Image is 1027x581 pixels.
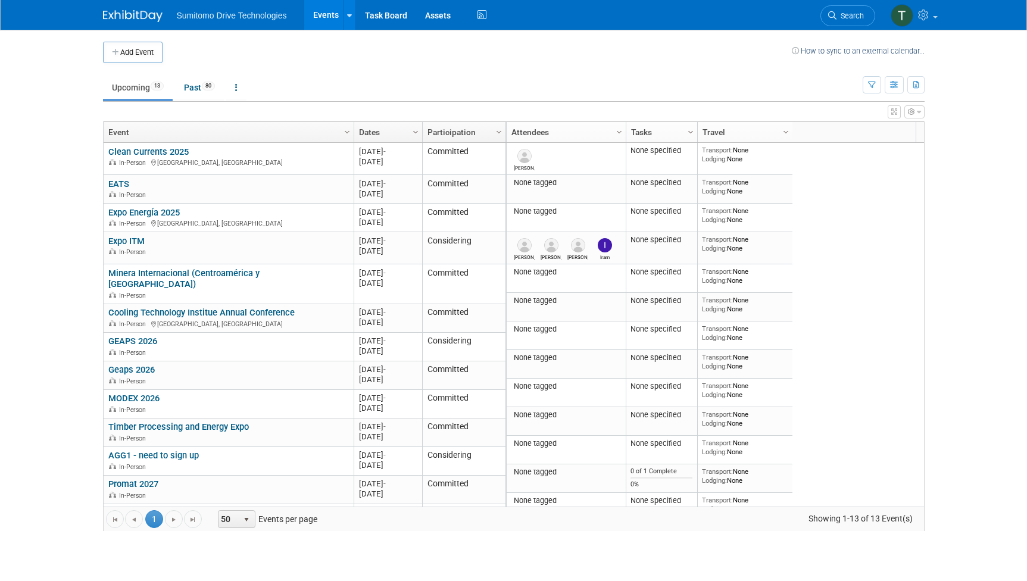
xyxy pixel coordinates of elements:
[151,82,164,90] span: 13
[103,76,173,99] a: Upcoming13
[202,510,329,528] span: Events per page
[383,365,386,374] span: -
[891,4,913,27] img: Taylor Mobley
[359,307,417,317] div: [DATE]
[567,252,588,260] div: Manuel Tafoya
[169,515,179,524] span: Go to the next page
[702,276,727,285] span: Lodging:
[703,122,785,142] a: Travel
[383,268,386,277] span: -
[119,220,149,227] span: In-Person
[359,246,417,256] div: [DATE]
[702,178,788,195] div: None None
[218,511,239,527] span: 50
[109,191,116,197] img: In-Person Event
[108,364,155,375] a: Geaps 2026
[202,82,215,90] span: 80
[792,46,925,55] a: How to sync to an external calendar...
[359,460,417,470] div: [DATE]
[630,353,692,363] div: None specified
[517,238,532,252] img: Gustavo Rodriguez
[511,496,621,505] div: None tagged
[422,143,505,175] td: Committed
[383,236,386,245] span: -
[119,191,149,199] span: In-Person
[359,374,417,385] div: [DATE]
[359,364,417,374] div: [DATE]
[109,349,116,355] img: In-Person Event
[108,146,189,157] a: Clean Currents 2025
[702,439,733,447] span: Transport:
[359,207,417,217] div: [DATE]
[409,122,422,140] a: Column Settings
[110,515,120,524] span: Go to the first page
[511,467,621,477] div: None tagged
[108,218,348,228] div: [GEOGRAPHIC_DATA], [GEOGRAPHIC_DATA]
[514,252,535,260] div: Gustavo Rodriguez
[702,235,733,243] span: Transport:
[422,361,505,390] td: Committed
[492,122,505,140] a: Column Settings
[108,207,180,218] a: Expo Energía 2025
[119,159,149,167] span: In-Person
[119,349,149,357] span: In-Person
[422,476,505,504] td: Committed
[359,336,417,346] div: [DATE]
[109,463,116,469] img: In-Person Event
[422,264,505,304] td: Committed
[702,215,727,224] span: Lodging:
[702,207,788,224] div: None None
[108,268,260,290] a: Minera Internacional (Centroamérica y [GEOGRAPHIC_DATA])
[177,11,287,20] span: Sumitomo Drive Technologies
[702,296,788,313] div: None None
[702,187,727,195] span: Lodging:
[702,207,733,215] span: Transport:
[359,122,414,142] a: Dates
[630,207,692,216] div: None specified
[702,382,733,390] span: Transport:
[511,382,621,391] div: None tagged
[108,179,129,189] a: EATS
[108,236,145,246] a: Expo ITM
[702,496,733,504] span: Transport:
[494,127,504,137] span: Column Settings
[109,377,116,383] img: In-Person Event
[108,157,348,167] div: [GEOGRAPHIC_DATA], [GEOGRAPHIC_DATA]
[630,267,692,277] div: None specified
[702,267,788,285] div: None None
[702,439,788,456] div: None None
[119,463,149,471] span: In-Person
[108,122,346,142] a: Event
[702,296,733,304] span: Transport:
[109,248,116,254] img: In-Person Event
[702,333,727,342] span: Lodging:
[702,235,788,252] div: None None
[341,122,354,140] a: Column Settings
[630,324,692,334] div: None specified
[594,252,615,260] div: Iram Rincón
[411,127,420,137] span: Column Settings
[702,410,733,418] span: Transport:
[359,179,417,189] div: [DATE]
[108,450,199,461] a: AGG1 - need to sign up
[511,207,621,216] div: None tagged
[702,244,727,252] span: Lodging:
[109,292,116,298] img: In-Person Event
[630,480,692,489] div: 0%
[383,308,386,317] span: -
[106,510,124,528] a: Go to the first page
[630,178,692,188] div: None specified
[511,410,621,420] div: None tagged
[359,317,417,327] div: [DATE]
[820,5,875,26] a: Search
[517,149,532,163] img: Patrick Laughery
[571,238,585,252] img: Manuel Tafoya
[103,10,163,22] img: ExhibitDay
[702,448,727,456] span: Lodging:
[630,296,692,305] div: None specified
[359,236,417,246] div: [DATE]
[119,406,149,414] span: In-Person
[184,510,202,528] a: Go to the last page
[422,232,505,264] td: Considering
[109,435,116,441] img: In-Person Event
